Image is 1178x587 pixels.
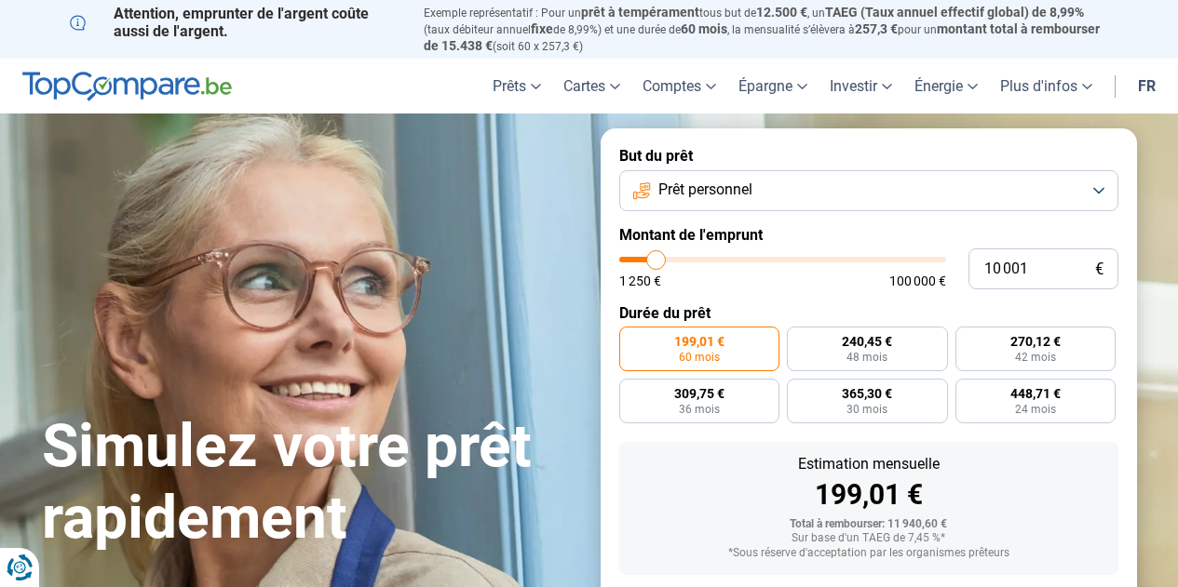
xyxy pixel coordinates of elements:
[619,226,1118,244] label: Montant de l'emprunt
[889,274,946,287] span: 100 000 €
[989,59,1104,113] a: Plus d'infos
[424,5,1109,54] p: Exemple représentatif : Pour un tous but de , un (taux débiteur annuel de 8,99%) et une durée de ...
[634,547,1104,560] div: *Sous réserve d'acceptation par les organismes prêteurs
[634,518,1104,531] div: Total à rembourser: 11 940,60 €
[846,352,887,363] span: 48 mois
[42,411,578,554] h1: Simulez votre prêt rapidement
[619,274,661,287] span: 1 250 €
[1010,387,1061,400] span: 448,71 €
[531,21,553,36] span: fixe
[1015,352,1056,363] span: 42 mois
[819,59,903,113] a: Investir
[1095,261,1104,277] span: €
[674,387,724,400] span: 309,75 €
[658,180,752,200] span: Prêt personnel
[631,59,727,113] a: Comptes
[481,59,552,113] a: Prêts
[634,481,1104,509] div: 199,01 €
[1127,59,1167,113] a: fr
[846,404,887,415] span: 30 mois
[634,457,1104,472] div: Estimation mensuelle
[424,21,1100,53] span: montant total à rembourser de 15.438 €
[679,352,720,363] span: 60 mois
[756,5,807,20] span: 12.500 €
[22,72,232,101] img: TopCompare
[903,59,989,113] a: Énergie
[825,5,1084,20] span: TAEG (Taux annuel effectif global) de 8,99%
[70,5,401,40] p: Attention, emprunter de l'argent coûte aussi de l'argent.
[842,387,892,400] span: 365,30 €
[674,335,724,348] span: 199,01 €
[681,21,727,36] span: 60 mois
[727,59,819,113] a: Épargne
[552,59,631,113] a: Cartes
[581,5,699,20] span: prêt à tempérament
[1015,404,1056,415] span: 24 mois
[619,147,1118,165] label: But du prêt
[855,21,898,36] span: 257,3 €
[679,404,720,415] span: 36 mois
[842,335,892,348] span: 240,45 €
[619,170,1118,211] button: Prêt personnel
[1010,335,1061,348] span: 270,12 €
[634,532,1104,545] div: Sur base d'un TAEG de 7,45 %*
[619,304,1118,322] label: Durée du prêt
